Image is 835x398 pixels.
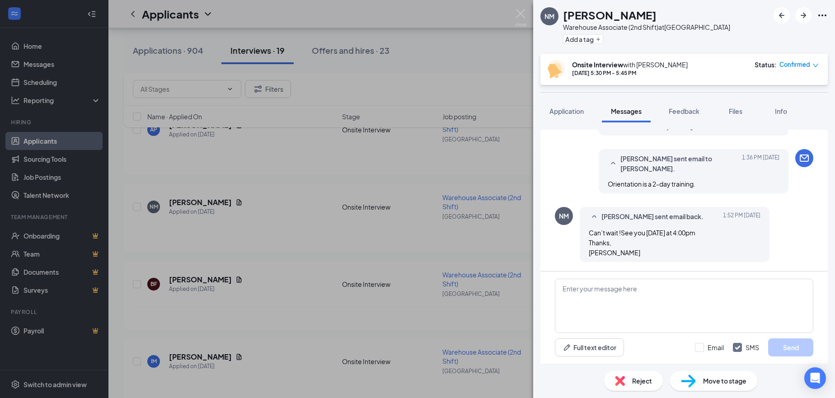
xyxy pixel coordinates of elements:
[589,211,600,222] svg: SmallChevronUp
[601,211,704,222] span: [PERSON_NAME] sent email back.
[555,338,624,356] button: Full text editorPen
[572,60,688,69] div: with [PERSON_NAME]
[559,211,569,220] div: NM
[779,60,810,69] span: Confirmed
[572,61,623,69] b: Onsite Interview
[774,7,790,23] button: ArrowLeftNew
[563,34,603,44] button: PlusAdd a tag
[812,62,819,69] span: down
[799,153,810,164] svg: Email
[804,367,826,389] div: Open Intercom Messenger
[563,7,657,23] h1: [PERSON_NAME]
[817,10,828,21] svg: Ellipses
[608,180,695,188] span: Orientation is a 2-day training.
[729,107,742,115] span: Files
[775,107,787,115] span: Info
[776,10,787,21] svg: ArrowLeftNew
[549,107,584,115] span: Application
[795,7,812,23] button: ArrowRight
[632,376,652,386] span: Reject
[620,154,739,173] span: [PERSON_NAME] sent email to [PERSON_NAME].
[589,229,695,257] span: Can’t wait !See you [DATE] at 4:00pm Thanks, [PERSON_NAME]
[563,23,730,32] div: Warehouse Associate (2nd Shift) at [GEOGRAPHIC_DATA]
[563,343,572,352] svg: Pen
[669,107,699,115] span: Feedback
[703,376,746,386] span: Move to stage
[768,338,813,356] button: Send
[742,154,779,173] span: [DATE] 1:36 PM
[611,107,642,115] span: Messages
[572,69,688,77] div: [DATE] 5:30 PM - 5:45 PM
[544,12,554,21] div: NM
[798,10,809,21] svg: ArrowRight
[596,37,601,42] svg: Plus
[723,211,760,222] span: [DATE] 1:52 PM
[608,158,619,169] svg: SmallChevronUp
[755,60,777,69] div: Status :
